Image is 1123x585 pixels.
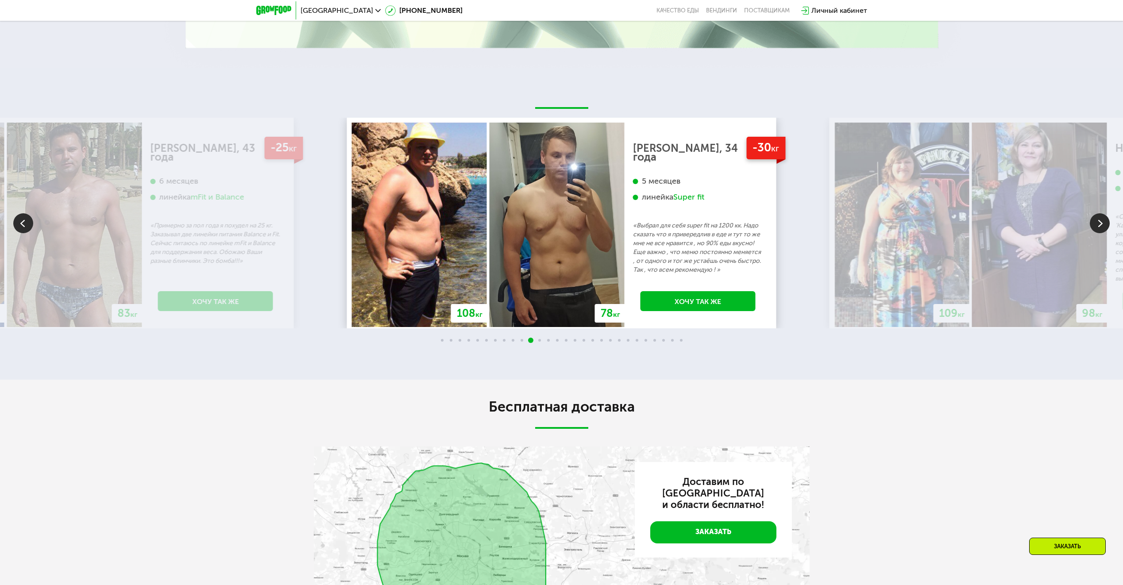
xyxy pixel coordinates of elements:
a: [PHONE_NUMBER] [385,5,463,16]
span: кг [289,143,297,154]
div: 83 [112,304,143,323]
div: Личный кабинет [811,5,867,16]
p: «Выбрал для себя super fit на 1200 кк. Надо сказать что я привередлив в еде и тут то же мне не вс... [633,221,763,274]
a: Хочу так же [158,291,273,311]
span: кг [771,143,779,154]
div: линейка [633,192,763,202]
div: -25 [264,137,303,159]
span: кг [1096,310,1103,319]
div: 78 [595,304,626,323]
a: Вендинги [706,7,737,14]
span: кг [613,310,620,319]
div: Заказать [1029,538,1106,555]
div: [PERSON_NAME], 43 года [151,144,281,162]
div: 6 месяцев [151,176,281,186]
div: линейка [151,192,281,202]
div: -30 [746,137,785,159]
div: 108 [451,304,488,323]
div: [PERSON_NAME], 34 года [633,144,763,162]
a: Качество еды [656,7,699,14]
h3: Доставим по [GEOGRAPHIC_DATA] и области бесплатно! [650,476,776,511]
a: Заказать [650,521,776,543]
span: кг [958,310,965,319]
h2: Бесплатная доставка [314,398,810,416]
div: 109 [934,304,971,323]
div: 98 [1077,304,1108,323]
div: поставщикам [744,7,790,14]
span: кг [131,310,138,319]
span: [GEOGRAPHIC_DATA] [301,7,373,14]
div: Super fit [673,192,704,202]
span: кг [475,310,482,319]
div: mFit и Balance [191,192,244,202]
p: «Примерно за пол года я похудел на 25 кг. Заказывал две линейки питания Balance и Fit. Сейчас пит... [151,221,281,266]
img: Slide left [13,213,33,233]
img: Slide right [1090,213,1110,233]
div: 5 месяцев [633,176,763,186]
a: Хочу так же [641,291,756,311]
